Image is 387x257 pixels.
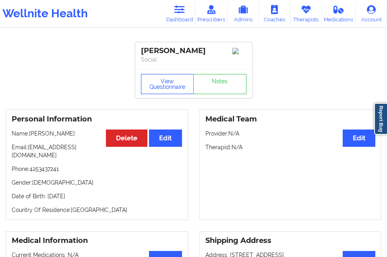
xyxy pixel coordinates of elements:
div: [PERSON_NAME] [141,46,246,56]
a: Dashboard [164,3,195,24]
button: Edit [149,130,182,147]
button: View Questionnaire [141,74,194,94]
p: Phone: 4253437241 [12,165,182,173]
a: Medications [322,3,356,24]
img: Image%2Fplaceholer-image.png [232,48,246,54]
h3: Medical Team [205,115,376,124]
p: Country Of Residence: [GEOGRAPHIC_DATA] [12,206,182,214]
a: Coaches [259,3,290,24]
a: Prescribers [195,3,228,24]
p: Date of Birth: [DATE] [12,192,182,200]
a: Therapists [290,3,322,24]
p: Therapist: N/A [205,143,376,151]
a: Report Bug [374,103,387,135]
a: Admins [228,3,259,24]
button: Edit [343,130,375,147]
p: Social [141,56,246,64]
p: Gender: [DEMOGRAPHIC_DATA] [12,179,182,187]
h3: Medical Information [12,236,182,245]
h3: Shipping Address [205,236,376,245]
button: Delete [106,130,147,147]
p: Provider: N/A [205,130,376,138]
a: Account [356,3,387,24]
p: Name: [PERSON_NAME] [12,130,182,138]
p: Email: [EMAIL_ADDRESS][DOMAIN_NAME] [12,143,182,159]
a: Notes [193,74,246,94]
h3: Personal Information [12,115,182,124]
